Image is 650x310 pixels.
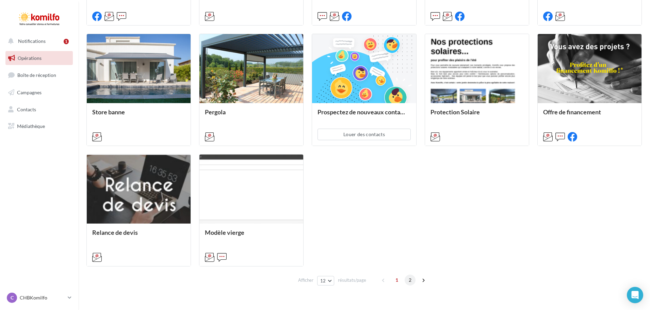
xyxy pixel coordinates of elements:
[627,287,643,303] div: Open Intercom Messenger
[4,119,74,133] a: Médiathèque
[64,39,69,44] div: 1
[205,109,298,122] div: Pergola
[4,68,74,82] a: Boîte de réception
[17,89,42,95] span: Campagnes
[317,276,335,285] button: 12
[5,291,73,304] a: C CHBKomilfo
[4,85,74,100] a: Campagnes
[320,278,326,283] span: 12
[318,129,410,140] button: Louer des contacts
[18,55,42,61] span: Opérations
[92,109,185,122] div: Store banne
[17,72,56,78] span: Boîte de réception
[4,102,74,117] a: Contacts
[391,275,402,285] span: 1
[338,277,366,283] span: résultats/page
[430,109,523,122] div: Protection Solaire
[20,294,65,301] p: CHBKomilfo
[543,109,636,122] div: Offre de financement
[318,109,410,122] div: Prospectez de nouveaux contacts
[4,51,74,65] a: Opérations
[17,106,36,112] span: Contacts
[18,38,46,44] span: Notifications
[405,275,416,285] span: 2
[205,229,298,243] div: Modèle vierge
[17,123,45,129] span: Médiathèque
[11,294,14,301] span: C
[92,229,185,243] div: Relance de devis
[298,277,313,283] span: Afficher
[4,34,71,48] button: Notifications 1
